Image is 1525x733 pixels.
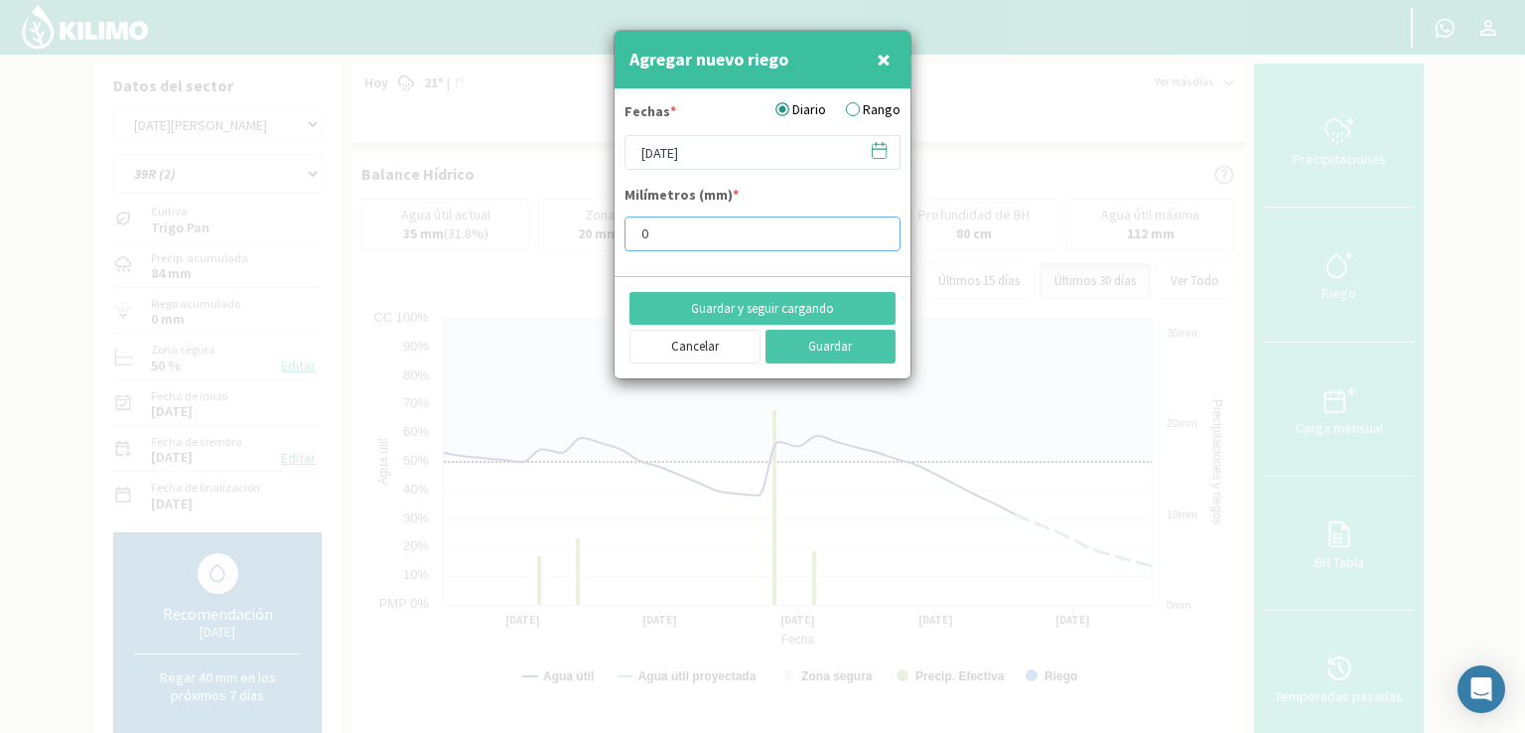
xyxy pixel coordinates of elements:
button: Guardar [765,330,897,364]
label: Diario [775,99,826,120]
div: Open Intercom Messenger [1457,665,1505,713]
button: Guardar y seguir cargando [629,292,896,326]
span: × [877,43,891,75]
label: Rango [846,99,901,120]
button: Cancelar [629,330,761,364]
h4: Agregar nuevo riego [629,46,788,73]
label: Milímetros (mm) [624,185,739,211]
label: Fechas [624,101,676,127]
button: Close [872,40,896,79]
